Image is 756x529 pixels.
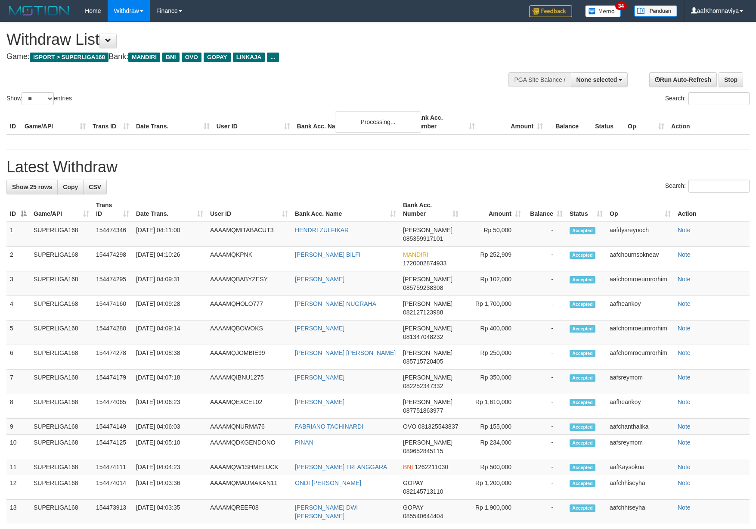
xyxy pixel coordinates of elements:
[403,439,452,446] span: [PERSON_NAME]
[6,4,72,17] img: MOTION_logo.png
[93,197,133,222] th: Trans ID: activate to sort column ascending
[295,439,313,446] a: PINAN
[133,475,207,500] td: [DATE] 04:03:36
[30,247,93,271] td: SUPERLIGA168
[6,475,30,500] td: 12
[570,325,595,333] span: Accepted
[524,321,566,345] td: -
[624,110,668,134] th: Op
[678,325,691,332] a: Note
[133,271,207,296] td: [DATE] 04:09:31
[403,398,452,405] span: [PERSON_NAME]
[403,374,452,381] span: [PERSON_NAME]
[668,110,750,134] th: Action
[295,423,363,430] a: FABRIANO TACHINARDI
[570,374,595,382] span: Accepted
[403,383,443,389] span: Copy 082252347332 to clipboard
[403,309,443,316] span: Copy 082127123988 to clipboard
[403,349,452,356] span: [PERSON_NAME]
[295,504,358,520] a: [PERSON_NAME] DWI [PERSON_NAME]
[403,358,443,365] span: Copy 085715720405 to clipboard
[93,222,133,247] td: 154474346
[133,247,207,271] td: [DATE] 04:10:26
[403,251,428,258] span: MANDIRI
[295,276,344,283] a: [PERSON_NAME]
[403,513,443,520] span: Copy 085540644404 to clipboard
[6,296,30,321] td: 4
[6,419,30,435] td: 9
[524,370,566,394] td: -
[606,222,674,247] td: aafdysreynoch
[207,296,291,321] td: AAAAMQHOLO777
[410,110,478,134] th: Bank Acc. Number
[30,435,93,459] td: SUPERLIGA168
[462,459,524,475] td: Rp 500,000
[295,227,349,233] a: HENDRI ZULFIKAR
[12,184,52,190] span: Show 25 rows
[6,370,30,394] td: 7
[524,500,566,524] td: -
[207,222,291,247] td: AAAAMQMITABACUT3
[462,247,524,271] td: Rp 252,909
[93,459,133,475] td: 154474111
[30,53,108,62] span: ISPORT > SUPERLIGA168
[403,276,452,283] span: [PERSON_NAME]
[415,464,448,470] span: Copy 1262211030 to clipboard
[576,76,617,83] span: None selected
[719,72,743,87] a: Stop
[606,459,674,475] td: aafKaysokna
[462,296,524,321] td: Rp 1,700,000
[207,419,291,435] td: AAAAMQNURMA76
[89,184,101,190] span: CSV
[93,475,133,500] td: 154474014
[294,110,411,134] th: Bank Acc. Name
[21,110,89,134] th: Game/API
[291,197,400,222] th: Bank Acc. Name: activate to sort column ascending
[403,260,446,267] span: Copy 1720002874933 to clipboard
[63,184,78,190] span: Copy
[93,345,133,370] td: 154474278
[295,479,361,486] a: ONDI [PERSON_NAME]
[6,435,30,459] td: 10
[570,252,595,259] span: Accepted
[462,370,524,394] td: Rp 350,000
[665,92,750,105] label: Search:
[606,394,674,419] td: aafheankoy
[30,370,93,394] td: SUPERLIGA168
[403,300,452,307] span: [PERSON_NAME]
[403,235,443,242] span: Copy 085359917101 to clipboard
[207,321,291,345] td: AAAAMQBOWOKS
[204,53,231,62] span: GOPAY
[606,296,674,321] td: aafheankoy
[462,475,524,500] td: Rp 1,200,000
[6,321,30,345] td: 5
[524,247,566,271] td: -
[570,423,595,431] span: Accepted
[233,53,265,62] span: LINKAJA
[207,345,291,370] td: AAAAMQJOMBIE99
[462,435,524,459] td: Rp 234,000
[606,435,674,459] td: aafsreymom
[478,110,546,134] th: Amount
[462,271,524,296] td: Rp 102,000
[678,374,691,381] a: Note
[678,504,691,511] a: Note
[6,459,30,475] td: 11
[400,197,462,222] th: Bank Acc. Number: activate to sort column ascending
[30,419,93,435] td: SUPERLIGA168
[524,222,566,247] td: -
[524,345,566,370] td: -
[93,419,133,435] td: 154474149
[133,345,207,370] td: [DATE] 04:08:38
[207,370,291,394] td: AAAAMQIBNU1275
[570,504,595,512] span: Accepted
[133,435,207,459] td: [DATE] 04:05:10
[418,423,458,430] span: Copy 081325543837 to clipboard
[462,197,524,222] th: Amount: activate to sort column ascending
[403,407,443,414] span: Copy 087751863977 to clipboard
[207,500,291,524] td: AAAAMQREEF08
[57,180,84,194] a: Copy
[267,53,279,62] span: ...
[30,197,93,222] th: Game/API: activate to sort column ascending
[6,197,30,222] th: ID: activate to sort column descending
